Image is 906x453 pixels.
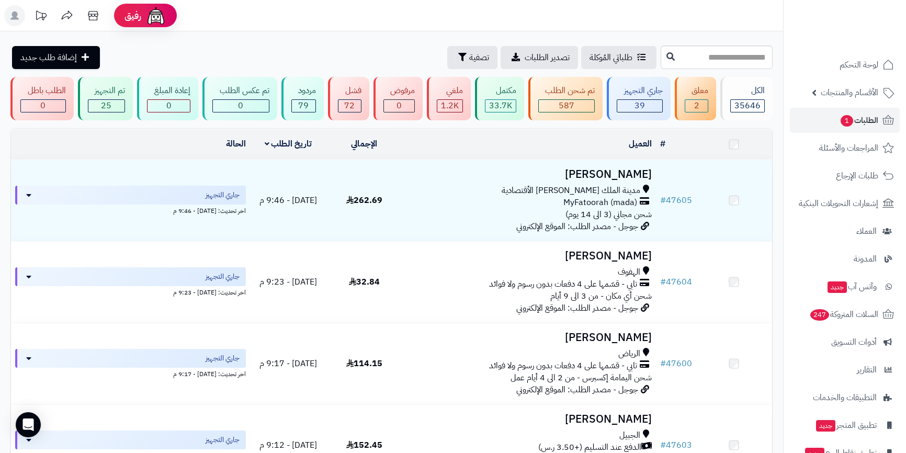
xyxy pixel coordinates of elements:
[617,85,663,97] div: جاري التجهيز
[840,58,878,72] span: لوحة التحكم
[660,138,665,150] a: #
[469,51,489,64] span: تصفية
[259,276,317,288] span: [DATE] - 9:23 م
[605,77,673,120] a: جاري التجهيز 39
[590,51,632,64] span: طلباتي المُوكلة
[565,208,652,221] span: شحن مجاني (3 الى 14 يوم)
[629,138,652,150] a: العميل
[813,390,877,405] span: التطبيقات والخدمات
[485,100,516,112] div: 33687
[28,5,54,29] a: تحديثات المنصة
[346,357,382,370] span: 114.15
[819,141,878,155] span: المراجعات والأسئلة
[790,108,900,133] a: الطلبات1
[790,135,900,161] a: المراجعات والأسئلة
[718,77,775,120] a: الكل35646
[406,250,652,262] h3: [PERSON_NAME]
[618,266,640,278] span: الهفوف
[20,85,66,97] div: الطلب باطل
[840,113,878,128] span: الطلبات
[660,439,666,451] span: #
[166,99,172,112] span: 0
[447,46,497,69] button: تصفية
[516,302,638,314] span: جوجل - مصدر الطلب: الموقع الإلكتروني
[371,77,425,120] a: مرفوض 0
[12,46,100,69] a: إضافة طلب جديد
[516,220,638,233] span: جوجل - مصدر الطلب: الموقع الإلكتروني
[525,51,570,64] span: تصدير الطلبات
[437,100,462,112] div: 1155
[425,77,473,120] a: ملغي 1.2K
[489,278,637,290] span: تابي - قسّمها على 4 دفعات بدون رسوم ولا فوائد
[501,46,578,69] a: تصدير الطلبات
[821,85,878,100] span: الأقسام والمنتجات
[854,252,877,266] span: المدونة
[147,85,190,97] div: إعادة المبلغ
[734,99,761,112] span: 35646
[489,360,637,372] span: تابي - قسّمها على 4 دفعات بدون رسوم ولا فوائد
[799,196,878,211] span: إشعارات التحويلات البنكية
[790,385,900,410] a: التطبيقات والخدمات
[581,46,656,69] a: طلباتي المُوكلة
[502,185,640,197] span: مدينة الملك [PERSON_NAME] الأقتصادية
[88,100,125,112] div: 25
[384,100,415,112] div: 0
[383,85,415,97] div: مرفوض
[326,77,371,120] a: فشل 72
[660,357,666,370] span: #
[790,52,900,77] a: لوحة التحكم
[349,276,380,288] span: 32.84
[88,85,126,97] div: تم التجهيز
[660,276,692,288] a: #47604
[20,51,77,64] span: إضافة طلب جديد
[292,100,316,112] div: 79
[790,330,900,355] a: أدوات التسويق
[101,99,111,112] span: 25
[673,77,719,120] a: معلق 2
[790,219,900,244] a: العملاء
[618,348,640,360] span: الرياض
[810,309,830,321] span: 247
[291,85,316,97] div: مردود
[8,77,76,120] a: الطلب باطل 0
[15,368,246,379] div: اخر تحديث: [DATE] - 9:17 م
[145,5,166,26] img: ai-face.png
[831,335,877,349] span: أدوات التسويق
[338,85,361,97] div: فشل
[840,115,853,127] span: 1
[226,138,246,150] a: الحالة
[206,435,240,445] span: جاري التجهيز
[815,418,877,433] span: تطبيق المتجر
[694,99,699,112] span: 2
[790,274,900,299] a: وآتس آبجديد
[816,420,835,432] span: جديد
[206,271,240,282] span: جاري التجهيز
[473,77,526,120] a: مكتمل 33.7K
[635,99,645,112] span: 39
[437,85,463,97] div: ملغي
[344,99,355,112] span: 72
[15,286,246,297] div: اخر تحديث: [DATE] - 9:23 م
[259,439,317,451] span: [DATE] - 9:12 م
[828,281,847,293] span: جديد
[200,77,279,120] a: تم عكس الطلب 0
[685,100,708,112] div: 2
[790,357,900,382] a: التقارير
[351,138,377,150] a: الإجمالي
[265,138,312,150] a: تاريخ الطلب
[441,99,459,112] span: 1.2K
[16,412,41,437] div: Open Intercom Messenger
[76,77,135,120] a: تم التجهيز 25
[730,85,765,97] div: الكل
[346,194,382,207] span: 262.69
[40,99,46,112] span: 0
[539,100,595,112] div: 587
[238,99,243,112] span: 0
[279,77,326,120] a: مردود 79
[809,307,878,322] span: السلات المتروكة
[148,100,190,112] div: 0
[15,205,246,216] div: اخر تحديث: [DATE] - 9:46 م
[538,85,595,97] div: تم شحن الطلب
[660,194,666,207] span: #
[511,371,652,384] span: شحن اليمامة إكسبرس - من 2 الى 4 أيام عمل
